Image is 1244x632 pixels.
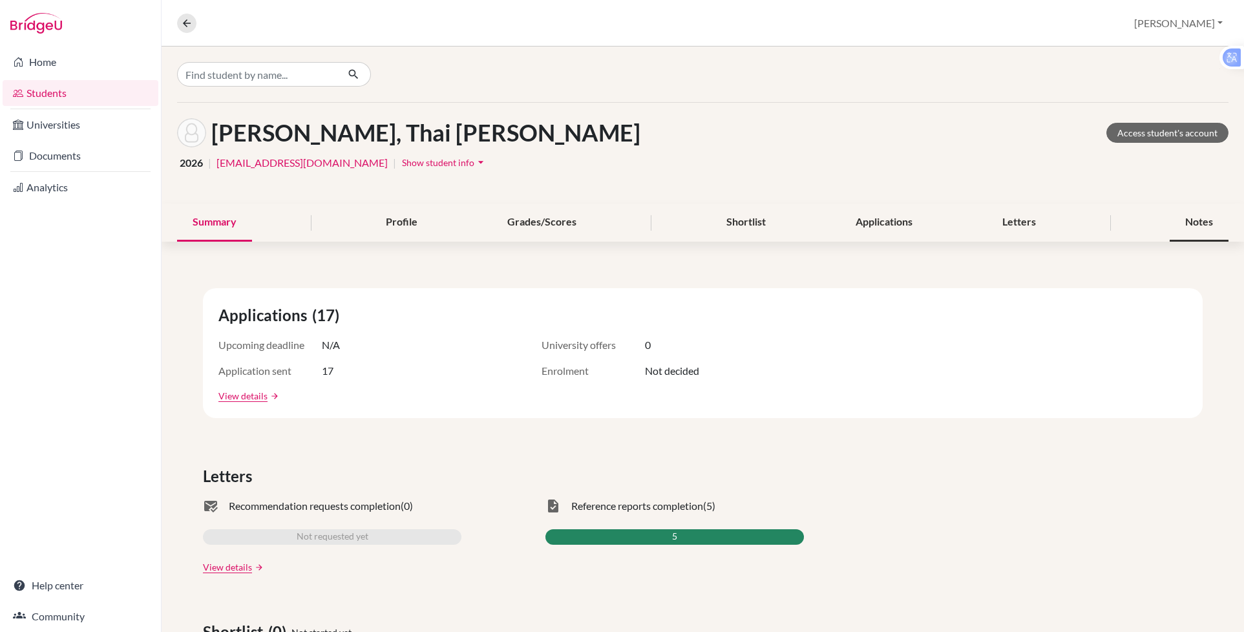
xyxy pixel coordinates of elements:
[203,560,252,574] a: View details
[3,80,158,106] a: Students
[211,119,640,147] h1: [PERSON_NAME], Thai [PERSON_NAME]
[545,498,561,514] span: task
[1170,204,1228,242] div: Notes
[216,155,388,171] a: [EMAIL_ADDRESS][DOMAIN_NAME]
[218,389,268,403] a: View details
[218,304,312,327] span: Applications
[474,156,487,169] i: arrow_drop_down
[571,498,703,514] span: Reference reports completion
[401,153,488,173] button: Show student infoarrow_drop_down
[203,465,257,488] span: Letters
[645,363,699,379] span: Not decided
[1106,123,1228,143] a: Access student's account
[312,304,344,327] span: (17)
[370,204,433,242] div: Profile
[987,204,1051,242] div: Letters
[177,118,206,147] img: Thai Anh Hoang's avatar
[268,392,279,401] a: arrow_forward
[3,604,158,629] a: Community
[3,143,158,169] a: Documents
[229,498,401,514] span: Recommendation requests completion
[203,498,218,514] span: mark_email_read
[252,563,264,572] a: arrow_forward
[177,204,252,242] div: Summary
[542,363,645,379] span: Enrolment
[10,13,62,34] img: Bridge-U
[3,49,158,75] a: Home
[180,155,203,171] span: 2026
[218,337,322,353] span: Upcoming deadline
[402,157,474,168] span: Show student info
[322,337,340,353] span: N/A
[1128,11,1228,36] button: [PERSON_NAME]
[672,529,677,545] span: 5
[703,498,715,514] span: (5)
[492,204,592,242] div: Grades/Scores
[177,62,337,87] input: Find student by name...
[3,573,158,598] a: Help center
[711,204,781,242] div: Shortlist
[542,337,645,353] span: University offers
[322,363,333,379] span: 17
[297,529,368,545] span: Not requested yet
[3,174,158,200] a: Analytics
[840,204,928,242] div: Applications
[218,363,322,379] span: Application sent
[645,337,651,353] span: 0
[3,112,158,138] a: Universities
[401,498,413,514] span: (0)
[208,155,211,171] span: |
[393,155,396,171] span: |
